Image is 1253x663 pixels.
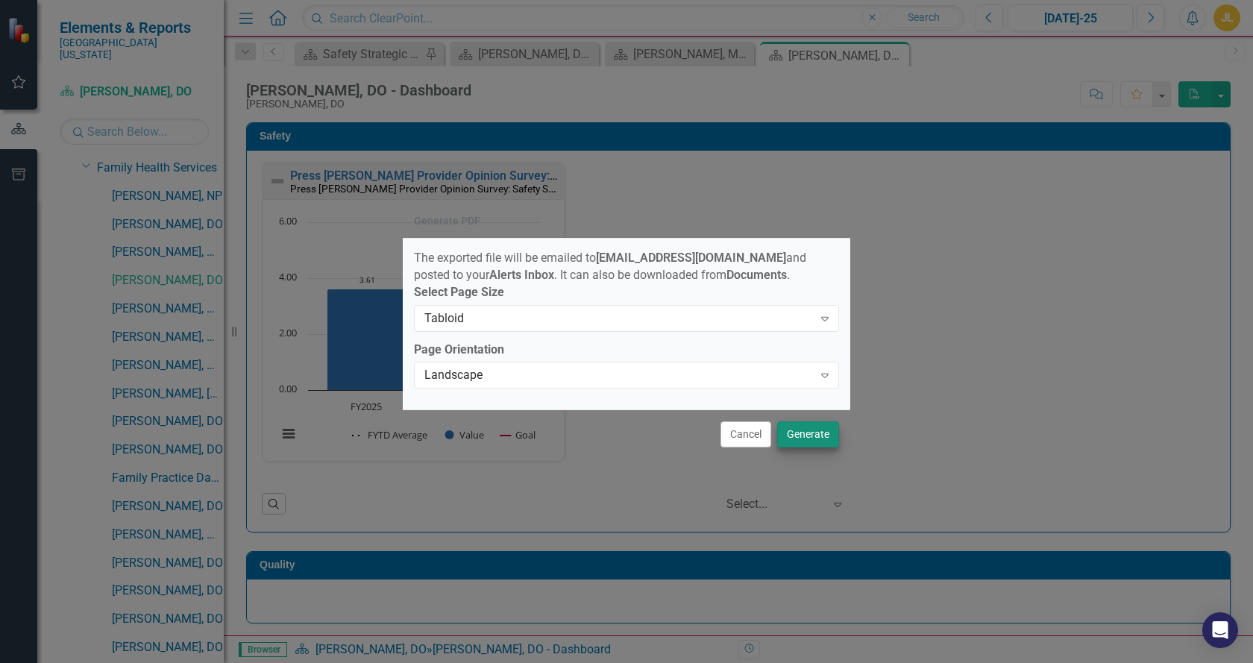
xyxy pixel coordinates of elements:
[414,251,806,282] span: The exported file will be emailed to and posted to your . It can also be downloaded from .
[777,421,839,447] button: Generate
[424,309,813,327] div: Tabloid
[720,421,771,447] button: Cancel
[726,268,787,282] strong: Documents
[1202,612,1238,648] div: Open Intercom Messenger
[414,284,839,301] label: Select Page Size
[489,268,554,282] strong: Alerts Inbox
[414,342,839,359] label: Page Orientation
[596,251,786,265] strong: [EMAIL_ADDRESS][DOMAIN_NAME]
[424,367,813,384] div: Landscape
[414,216,480,227] div: Generate PDF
